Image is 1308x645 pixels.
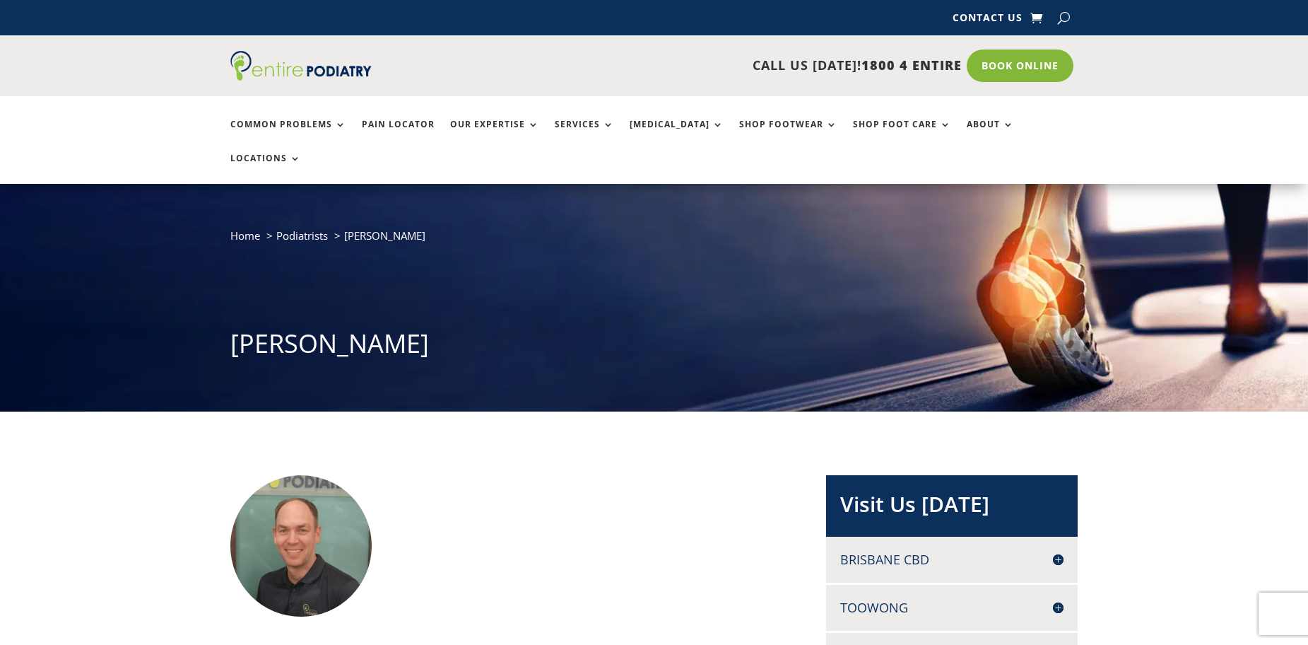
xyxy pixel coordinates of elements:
[230,153,301,184] a: Locations
[739,120,837,150] a: Shop Footwear
[230,120,346,150] a: Common Problems
[230,51,372,81] img: logo (1)
[840,489,1064,526] h2: Visit Us [DATE]
[555,120,614,150] a: Services
[230,326,1078,368] h1: [PERSON_NAME]
[230,475,372,617] img: Richard Langton – experienced podiatrist at Entire Podiatry Chermside, Toowong, Brisbane City and...
[630,120,724,150] a: [MEDICAL_DATA]
[861,57,962,74] span: 1800 4 ENTIRE
[967,120,1014,150] a: About
[853,120,951,150] a: Shop Foot Care
[344,228,425,243] span: [PERSON_NAME]
[967,50,1073,82] a: Book Online
[450,120,539,150] a: Our Expertise
[230,226,1078,255] nav: breadcrumb
[840,551,1064,569] h4: Brisbane CBD
[362,120,435,150] a: Pain Locator
[230,69,372,83] a: Entire Podiatry
[840,599,1064,617] h4: Toowong
[276,228,328,243] a: Podiatrists
[230,228,260,243] a: Home
[953,13,1023,28] a: Contact Us
[426,57,962,75] p: CALL US [DATE]!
